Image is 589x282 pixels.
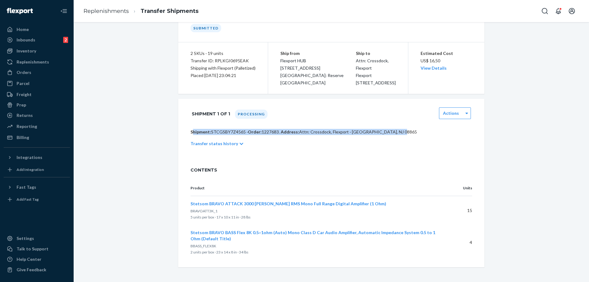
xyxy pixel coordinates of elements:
p: Estimated Cost [421,50,472,57]
img: Flexport logo [7,8,33,14]
a: Talk to Support [4,244,70,254]
div: Returns [17,112,33,118]
span: Stetsom BRAVO BASS Flex 8K 0.5~1ohm (Auto) Mono Class D Car Audio Amplifier, Automatic Impedance ... [191,230,435,241]
p: 5 units per box · 17 x 10 x 11 in · 28 lbs [191,214,437,220]
button: Give Feedback [4,265,70,275]
div: Home [17,26,29,33]
button: Stetsom BRAVO ATTACK 3000 [PERSON_NAME] RMS Mono Full Range Digital Amplifier (1 Ohm) [191,201,386,207]
a: Returns [4,110,70,120]
div: Help Center [17,256,41,262]
a: Reporting [4,122,70,131]
button: Close Navigation [58,5,70,17]
label: Actions [443,110,459,116]
div: Add Integration [17,167,44,172]
button: Integrations [4,153,70,162]
div: Processing [235,110,268,119]
span: BBASS_FLEX8K [191,244,216,248]
div: Reporting [17,123,37,129]
div: Billing [17,134,29,141]
div: Parcel [17,80,29,87]
div: US$ 16,50 [421,50,472,72]
p: 2 units per box · 23 x 14 x 8 in · 34 lbs [191,249,437,255]
div: Submitted [191,24,221,32]
a: Inbounds2 [4,35,70,45]
div: Replenishments [17,59,49,65]
h1: Shipment 1 of 1 [192,107,230,120]
p: 15 [446,207,472,214]
button: Stetsom BRAVO BASS Flex 8K 0.5~1ohm (Auto) Mono Class D Car Audio Amplifier, Automatic Impedance ... [191,230,437,242]
a: Settings [4,234,70,243]
div: Talk to Support [17,246,48,252]
div: Inventory [17,48,36,54]
span: BRAVOATT3K_1 [191,209,218,213]
a: Replenishments [83,8,129,14]
div: Freight [17,91,32,98]
p: Ship to [356,50,396,57]
div: Prep [17,102,26,108]
button: Open Search Box [539,5,551,17]
button: Open account menu [566,5,578,17]
span: Order: [248,129,280,134]
a: Replenishments [4,57,70,67]
a: Add Fast Tag [4,195,70,204]
a: Prep [4,100,70,110]
p: Units [446,185,472,191]
span: Address: [281,129,299,134]
ol: breadcrumbs [79,2,203,20]
p: Ship from [280,50,356,57]
a: Home [4,25,70,34]
div: Settings [17,235,34,241]
a: View Details [421,65,447,71]
p: STCGSBY7Z4565 · Attn: Crossdock, Flexport · [GEOGRAPHIC_DATA], NJ 08865 [191,129,472,135]
span: 1227683 . [262,129,280,134]
span: Attn: Crossdock, Flexport Flexport [STREET_ADDRESS] [356,58,396,85]
div: Fast Tags [17,184,36,190]
span: Flexport HUB [STREET_ADDRESS][GEOGRAPHIC_DATA]: Reserve [GEOGRAPHIC_DATA] [280,58,344,85]
span: CONTENTS [191,167,472,173]
a: Freight [4,90,70,99]
p: Product [191,185,437,191]
div: Inbounds [17,37,35,43]
div: Add Fast Tag [17,197,39,202]
p: Transfer status history [191,141,238,147]
span: Stetsom BRAVO ATTACK 3000 [PERSON_NAME] RMS Mono Full Range Digital Amplifier (1 Ohm) [191,201,386,206]
a: Billing [4,133,70,142]
a: Orders [4,68,70,77]
div: Transfer ID: RPLKGI0695EAK [191,57,256,64]
a: Transfer Shipments [141,8,198,14]
div: Placed [DATE] 23:04:21 [191,72,256,79]
button: Fast Tags [4,182,70,192]
div: Integrations [17,154,42,160]
span: Shipment: [191,129,211,134]
div: Orders [17,69,31,75]
a: Inventory [4,46,70,56]
a: Help Center [4,254,70,264]
a: Parcel [4,79,70,88]
p: 4 [446,239,472,245]
div: 2 [63,37,68,43]
div: 2 SKUs · 19 units [191,50,256,57]
button: Open notifications [552,5,564,17]
div: Give Feedback [17,267,46,273]
a: Add Integration [4,165,70,175]
p: Shipping with Flexport (Palletized) [191,64,256,72]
